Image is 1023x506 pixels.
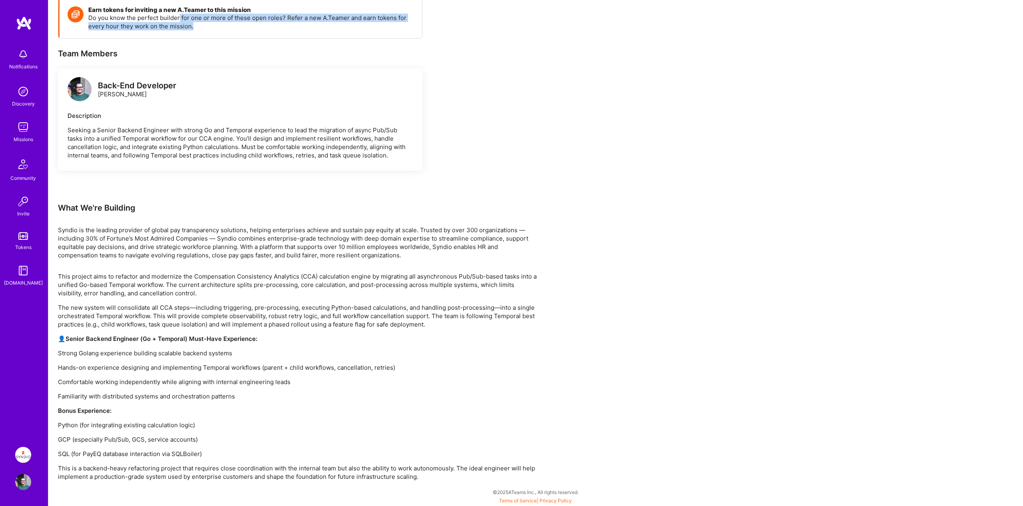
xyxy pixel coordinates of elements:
p: Comfortable working independently while aligning with internal engineering leads [58,378,537,386]
img: Community [14,155,33,174]
a: logo [68,77,92,103]
p: Familiarity with distributed systems and orchestration patterns [58,392,537,400]
div: Back-End Developer [98,82,176,90]
img: teamwork [15,119,31,135]
p: Syndio is the leading provider of global pay transparency solutions, helping enterprises achieve ... [58,226,537,259]
p: This is a backend-heavy refactoring project that requires close coordination with the internal te... [58,464,537,481]
p: SQL (for PayEQ database interaction via SQLBoiler) [58,450,537,458]
img: guide book [15,263,31,279]
a: User Avatar [13,474,33,490]
img: tokens [18,232,28,240]
h4: Earn tokens for inviting a new A.Teamer to this mission [88,6,414,14]
img: bell [15,46,31,62]
div: Invite [17,209,30,218]
p: 👤 [58,335,537,343]
div: Notifications [9,62,38,71]
div: Team Members [58,48,422,59]
p: GCP (especially Pub/Sub, GCS, service accounts) [58,435,537,444]
p: Seeking a Senior Backend Engineer with strong Go and Temporal experience to lead the migration of... [68,126,413,159]
span: | [499,498,572,504]
p: Do you know the perfect builder for one or more of these open roles? Refer a new A.Teamer and ear... [88,14,414,30]
div: [PERSON_NAME] [98,82,176,98]
img: Invite [15,193,31,209]
p: This project aims to refactor and modernize the Compensation Consistency Analytics (CCA) calculat... [58,272,537,297]
img: User Avatar [15,474,31,490]
strong: Bonus Experience: [58,407,111,414]
div: What We're Building [58,203,537,213]
a: Privacy Policy [539,498,572,504]
div: Tokens [15,243,32,251]
p: The new system will consolidate all CCA steps—including triggering, pre-processing, executing Pyt... [58,303,537,329]
img: discovery [15,84,31,100]
img: logo [16,16,32,30]
div: © 2025 ATeams Inc., All rights reserved. [48,482,1023,502]
div: Description [68,112,413,120]
div: Discovery [12,100,35,108]
div: Community [10,174,36,182]
div: [DOMAIN_NAME] [4,279,43,287]
img: Syndio: CCA Workflow Orchestration Migration [15,447,31,463]
p: Python (for integrating existing calculation logic) [58,421,537,429]
img: logo [68,77,92,101]
strong: Senior Backend Engineer (Go + Temporal) Must-Have Experience: [66,335,257,343]
p: Strong Golang experience building scalable backend systems [58,349,537,357]
p: Hands-on experience designing and implementing Temporal workflows (parent + child workflows, canc... [58,363,537,372]
a: Syndio: CCA Workflow Orchestration Migration [13,447,33,463]
a: Terms of Service [499,498,537,504]
img: Token icon [68,6,84,22]
div: Missions [14,135,33,143]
